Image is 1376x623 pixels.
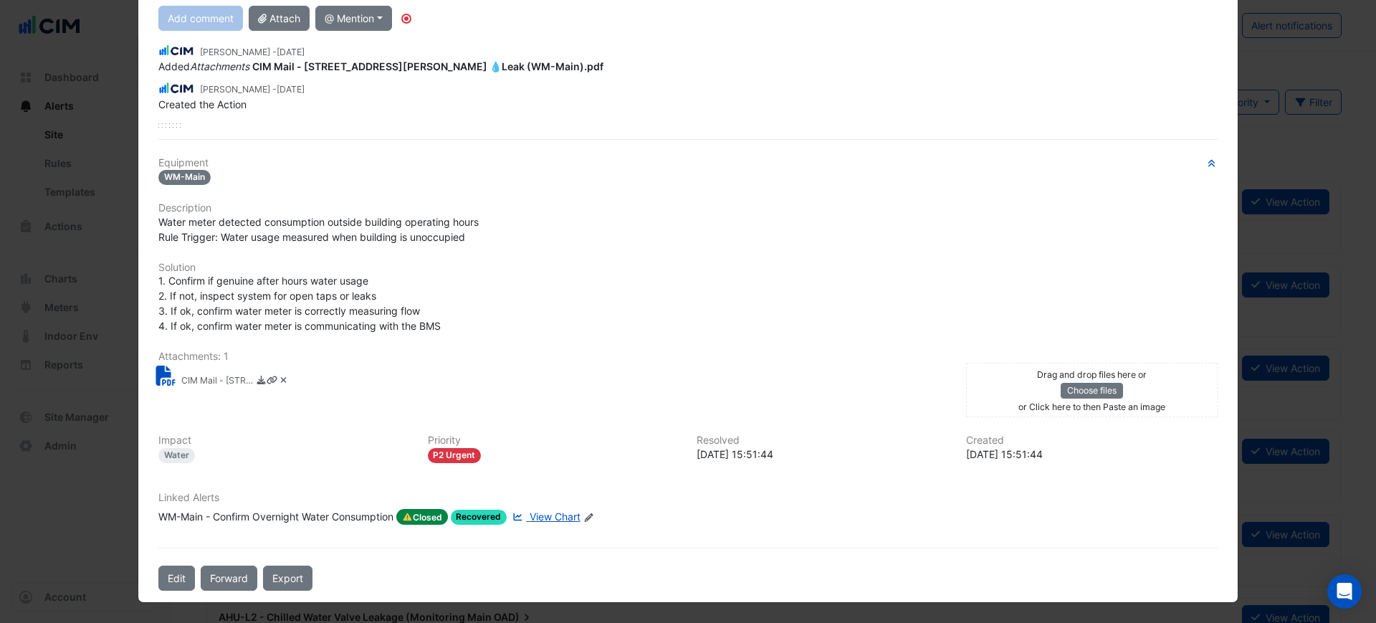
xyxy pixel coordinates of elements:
[158,351,1218,363] h6: Attachments: 1
[158,275,441,332] span: 1. Confirm if genuine after hours water usage 2. If not, inspect system for open taps or leaks 3....
[190,60,249,72] em: Attachments
[200,83,305,96] small: [PERSON_NAME] -
[158,157,1218,169] h6: Equipment
[158,216,479,243] span: Water meter detected consumption outside building operating hours Rule Trigger: Water usage measu...
[158,60,603,72] span: Added
[315,6,392,31] button: @ Mention
[1018,401,1165,412] small: or Click here to then Paste an image
[181,374,253,389] small: CIM Mail - 201 Miller Street_ 💧Leak (WM-Main).pdf
[966,447,1218,462] div: [DATE] 15:51:44
[1061,383,1123,399] button: Choose files
[697,434,949,447] h6: Resolved
[510,509,580,525] a: View Chart
[158,448,195,463] div: Water
[158,80,194,96] img: CIM
[400,12,413,25] div: Tooltip anchor
[158,434,411,447] h6: Impact
[278,374,289,389] a: Delete
[158,566,195,591] button: Edit
[583,512,594,523] fa-icon: Edit Linked Alerts
[428,448,482,463] div: P2 Urgent
[277,84,305,95] span: 2025-09-05 15:51:44
[530,510,580,523] span: View Chart
[158,262,1218,274] h6: Solution
[158,492,1218,504] h6: Linked Alerts
[158,43,194,59] img: CIM
[1327,574,1362,609] div: Open Intercom Messenger
[249,6,310,31] button: Attach
[158,98,247,110] span: Created the Action
[263,566,312,591] a: Export
[252,60,603,72] strong: CIM Mail - [STREET_ADDRESS][PERSON_NAME] 💧Leak (WM-Main).pdf
[200,46,305,59] small: [PERSON_NAME] -
[966,434,1218,447] h6: Created
[1037,369,1147,380] small: Drag and drop files here or
[158,170,211,185] span: WM-Main
[396,509,448,525] span: Closed
[451,510,507,525] span: Recovered
[256,374,267,389] a: Download
[158,509,393,525] div: WM-Main - Confirm Overnight Water Consumption
[158,202,1218,214] h6: Description
[428,434,680,447] h6: Priority
[697,447,949,462] div: [DATE] 15:51:44
[277,47,305,57] span: 2025-09-05 15:52:41
[201,566,257,591] button: Forward
[267,374,277,389] a: Copy link to clipboard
